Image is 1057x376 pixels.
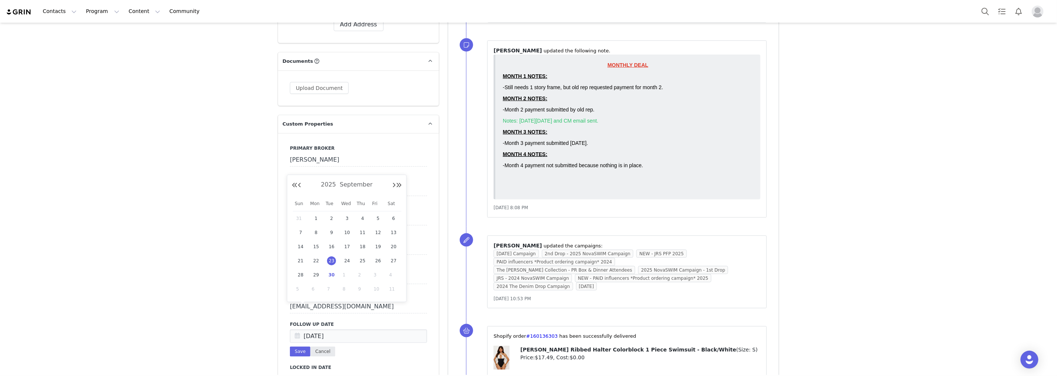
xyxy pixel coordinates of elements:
[396,182,402,188] button: Next Year
[308,196,324,211] th: Mon
[108,3,149,9] strong: MONTHLY DEAL
[290,330,427,343] input: Date
[3,48,95,54] span: -Month 2 payment submitted by old rep.
[392,182,396,188] button: Next Month
[374,228,382,237] span: 12
[520,347,736,353] span: [PERSON_NAME] Ribbed Halter Colorblock 1 Piece Swimsuit - Black/White
[389,242,398,251] span: 20
[165,3,207,20] a: Community
[343,242,352,251] span: 17
[355,196,371,211] th: Thu
[290,347,310,357] button: Save
[494,243,542,249] span: [PERSON_NAME]
[374,270,382,279] span: 3
[526,333,557,339] a: #160136303
[3,14,48,20] strong: MONTH 1 NOTES:
[494,242,760,250] p: ⁨ ⁩ updated the campaigns:
[292,182,298,188] button: Previous Year
[296,270,305,279] span: 28
[1011,3,1027,20] button: Notifications
[3,25,163,31] span: -Still needs 1 story frame, but old rep requested payment for month 2.
[310,347,335,357] button: Cancel
[312,270,321,279] span: 29
[494,282,573,291] span: 2024 The Denim Drop Campaign
[3,103,88,109] span: -Month 4 payment submitted [DATE].
[389,228,398,237] span: 13
[296,214,305,223] span: 31
[290,364,427,371] label: Locked In Date
[494,274,572,282] span: JRS - 2024 NovaSWIM Campaign
[282,120,333,128] span: Custom Properties
[535,354,553,360] span: $17.49
[319,181,338,188] span: 2025
[494,205,528,210] span: [DATE] 8:08 PM
[327,285,336,294] span: 7
[386,196,401,211] th: Sat
[3,59,98,65] span: Notes: [DATE][DATE] and CM email sent.
[1021,351,1038,369] div: Open Intercom Messenger
[296,242,305,251] span: 14
[358,285,367,294] span: 9
[994,3,1010,20] a: Tasks
[290,174,427,181] label: Division
[324,196,339,211] th: Tue
[1027,6,1051,17] button: Profile
[343,270,352,279] span: 1
[312,228,321,237] span: 8
[374,256,382,265] span: 26
[494,296,531,301] span: [DATE] 10:53 PM
[494,250,539,258] span: [DATE] Campaign
[290,300,427,314] div: [EMAIL_ADDRESS][DOMAIN_NAME]
[358,228,367,237] span: 11
[334,18,384,31] button: Add Address
[312,256,321,265] span: 22
[81,3,124,20] button: Program
[343,214,352,223] span: 3
[290,82,349,94] button: Upload Document
[3,81,88,87] span: -Month 3 payment submitted [DATE].
[298,182,301,188] button: Previous Month
[327,242,336,251] span: 16
[520,346,760,354] p: ( )
[327,270,336,279] span: 30
[575,274,711,282] span: NEW - PAID influencers *Product ordering campaign* 2025
[296,228,305,237] span: 7
[343,285,352,294] span: 8
[638,266,728,274] span: 2025 NovaSWIM Campaign - 1st Drop
[290,145,427,152] label: Primary Broker
[389,285,398,294] span: 11
[3,70,48,76] strong: MONTH 3 NOTES:
[3,103,143,109] span: -Month 4 payment not submitted because nothing is in place.
[358,256,367,265] span: 25
[494,333,636,339] span: ⁨Shopify⁩ order⁨ ⁩ has been successfully delivered
[6,9,32,16] img: grin logo
[327,228,336,237] span: 9
[312,214,321,223] span: 1
[3,36,48,42] strong: MONTH 2 NOTES:
[38,3,81,20] button: Contacts
[374,214,382,223] span: 5
[494,47,760,55] p: ⁨ ⁩ ⁨updated⁩ the following note.
[389,270,398,279] span: 4
[494,258,615,266] span: PAID influencers *Product ordering campaign* 2024
[358,270,367,279] span: 2
[520,354,760,362] p: Price: , Cost:
[290,321,427,328] label: Follow Up Date
[339,196,355,211] th: Wed
[358,214,367,223] span: 4
[636,250,686,258] span: NEW - JRS PFP 2025
[3,92,48,98] span: MONTH 4 NOTES:
[389,214,398,223] span: 6
[327,256,336,265] span: 23
[296,285,305,294] span: 5
[282,58,313,65] span: Documents
[312,242,321,251] span: 15
[1032,6,1044,17] img: placeholder-profile.jpg
[374,242,382,251] span: 19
